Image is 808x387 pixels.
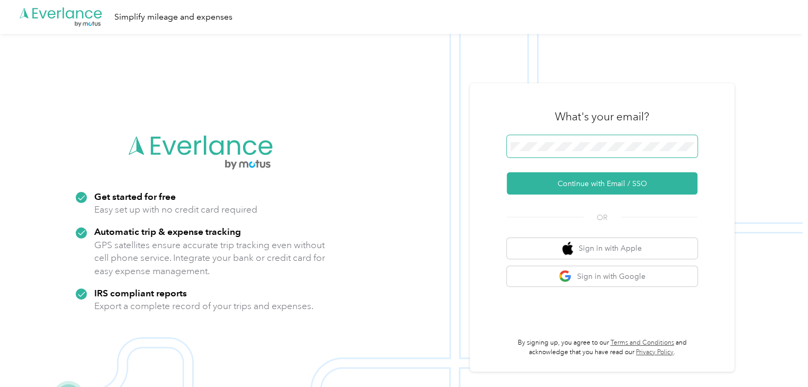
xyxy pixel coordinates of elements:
[507,172,697,195] button: Continue with Email / SSO
[555,109,649,124] h3: What's your email?
[94,287,187,298] strong: IRS compliant reports
[94,300,313,313] p: Export a complete record of your trips and expenses.
[94,203,257,216] p: Easy set up with no credit card required
[94,226,241,237] strong: Automatic trip & expense tracking
[507,338,697,357] p: By signing up, you agree to our and acknowledge that you have read our .
[562,242,573,255] img: apple logo
[611,339,674,347] a: Terms and Conditions
[94,191,176,202] strong: Get started for free
[94,239,326,278] p: GPS satellites ensure accurate trip tracking even without cell phone service. Integrate your bank...
[583,212,621,223] span: OR
[114,11,232,24] div: Simplify mileage and expenses
[636,348,674,356] a: Privacy Policy
[507,266,697,287] button: google logoSign in with Google
[507,238,697,259] button: apple logoSign in with Apple
[559,270,572,283] img: google logo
